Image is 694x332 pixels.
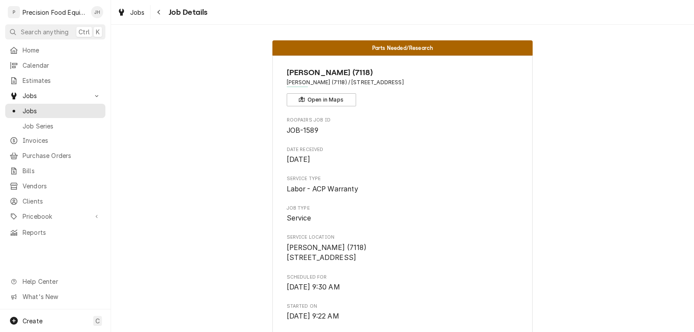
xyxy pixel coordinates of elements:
span: [PERSON_NAME] (7118) [STREET_ADDRESS] [287,243,367,262]
span: Scheduled For [287,274,519,281]
span: Bills [23,166,101,175]
a: Estimates [5,73,105,88]
span: Estimates [23,76,101,85]
span: Job Details [166,7,208,18]
span: Date Received [287,146,519,153]
a: Bills [5,164,105,178]
a: Go to What's New [5,289,105,304]
a: Vendors [5,179,105,193]
button: Open in Maps [287,93,356,106]
a: Home [5,43,105,57]
span: Jobs [23,106,101,115]
span: Help Center [23,277,100,286]
a: Go to Jobs [5,89,105,103]
span: Vendors [23,181,101,191]
span: Service Type [287,184,519,194]
span: Roopairs Job ID [287,117,519,124]
span: Job Series [23,122,101,131]
a: Jobs [114,5,148,20]
span: Invoices [23,136,101,145]
a: Go to Pricebook [5,209,105,224]
span: Started On [287,303,519,310]
span: [DATE] 9:30 AM [287,283,340,291]
span: Jobs [130,8,145,17]
span: Service [287,214,311,222]
span: Date Received [287,154,519,165]
a: Invoices [5,133,105,148]
a: Purchase Orders [5,148,105,163]
span: Reports [23,228,101,237]
div: Client Information [287,67,519,106]
span: Address [287,79,519,86]
span: [DATE] [287,155,311,164]
a: Calendar [5,58,105,72]
span: Job Type [287,205,519,212]
a: Jobs [5,104,105,118]
span: Service Location [287,234,519,241]
span: Scheduled For [287,282,519,293]
span: What's New [23,292,100,301]
span: Job Type [287,213,519,224]
a: Job Series [5,119,105,133]
div: Date Received [287,146,519,165]
div: Status [272,40,533,56]
span: K [96,27,100,36]
span: Name [287,67,519,79]
span: Calendar [23,61,101,70]
a: Clients [5,194,105,208]
a: Go to Help Center [5,274,105,289]
button: Navigate back [152,5,166,19]
div: Scheduled For [287,274,519,293]
span: Service Type [287,175,519,182]
div: Precision Food Equipment LLC [23,8,86,17]
span: Home [23,46,101,55]
div: Service Type [287,175,519,194]
span: Started On [287,311,519,322]
span: Pricebook [23,212,88,221]
button: Search anythingCtrlK [5,24,105,39]
div: Service Location [287,234,519,263]
span: Ctrl [79,27,90,36]
span: Clients [23,197,101,206]
span: [DATE] 9:22 AM [287,312,339,320]
span: Parts Needed/Research [372,45,433,51]
div: JH [91,6,103,18]
span: Purchase Orders [23,151,101,160]
span: Service Location [287,243,519,263]
span: Search anything [21,27,69,36]
span: Jobs [23,91,88,100]
a: Reports [5,225,105,240]
div: P [8,6,20,18]
div: Job Type [287,205,519,224]
span: Create [23,317,43,325]
div: Jason Hertel's Avatar [91,6,103,18]
span: Labor - ACP Warranty [287,185,358,193]
span: Roopairs Job ID [287,125,519,136]
div: Started On [287,303,519,322]
div: Roopairs Job ID [287,117,519,135]
span: JOB-1589 [287,126,318,135]
span: C [95,316,100,325]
